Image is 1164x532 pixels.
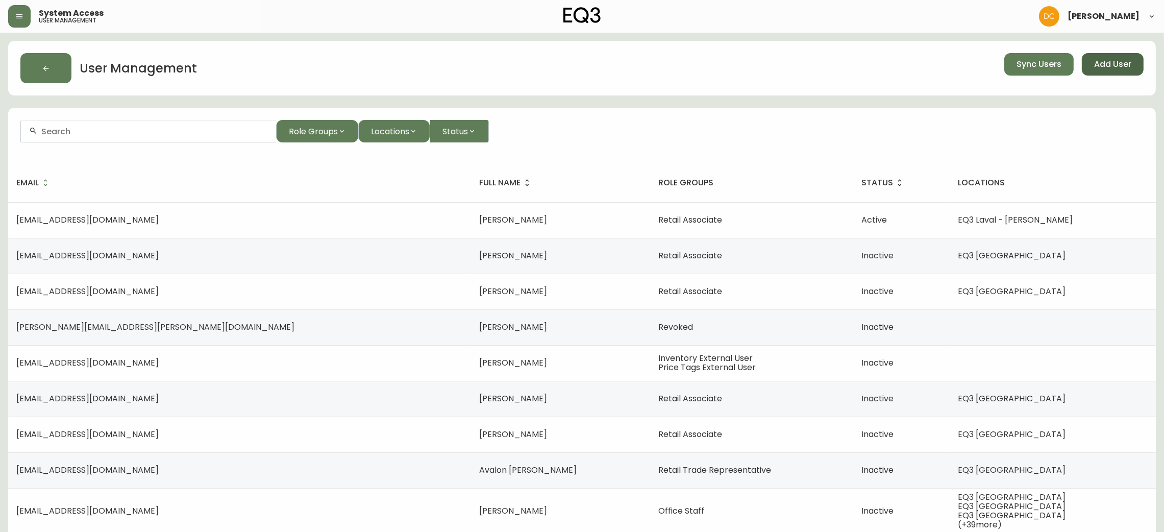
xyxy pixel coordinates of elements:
span: [PERSON_NAME] [479,357,547,369]
span: Office Staff [658,505,704,517]
span: (+ 39 more) [958,519,1002,530]
span: [EMAIL_ADDRESS][DOMAIN_NAME] [16,428,159,440]
span: EQ3 [GEOGRAPHIC_DATA] [958,393,1066,404]
span: [PERSON_NAME][EMAIL_ADDRESS][PERSON_NAME][DOMAIN_NAME] [16,321,294,333]
span: full name [479,177,534,188]
span: EQ3 Laval - [PERSON_NAME] [958,214,1073,226]
button: Sync Users [1004,53,1074,76]
span: EQ3 [GEOGRAPHIC_DATA] [958,250,1066,261]
span: EQ3 [GEOGRAPHIC_DATA] [958,464,1066,476]
input: Search [41,127,268,136]
span: [PERSON_NAME] [479,321,547,333]
span: [EMAIL_ADDRESS][DOMAIN_NAME] [16,464,159,476]
span: email [16,177,52,188]
span: Inactive [861,321,894,333]
h4: email [16,177,39,188]
button: Status [430,120,489,142]
span: Status [442,125,468,138]
h4: locations [958,177,1148,188]
span: Retail Associate [658,285,722,297]
span: [PERSON_NAME] [479,285,547,297]
span: [PERSON_NAME] [479,250,547,261]
span: Role Groups [289,125,338,138]
span: [EMAIL_ADDRESS][DOMAIN_NAME] [16,357,159,369]
span: [PERSON_NAME] [479,428,547,440]
h2: User Management [80,60,197,77]
span: Add User [1094,59,1131,70]
span: Inactive [861,357,894,369]
span: Inactive [861,505,894,517]
span: Inactive [861,464,894,476]
img: 7eb451d6983258353faa3212700b340b [1039,6,1059,27]
span: System Access [39,9,104,17]
button: Locations [358,120,430,142]
span: Locations [371,125,409,138]
span: [EMAIL_ADDRESS][DOMAIN_NAME] [16,250,159,261]
span: Retail Associate [658,250,722,261]
span: Inventory External User [658,352,753,364]
button: Add User [1082,53,1144,76]
span: Inactive [861,250,894,261]
span: Retail Trade Representative [658,464,771,476]
span: EQ3 [GEOGRAPHIC_DATA] [958,491,1066,503]
span: EQ3 [GEOGRAPHIC_DATA] [958,510,1066,521]
span: EQ3 [GEOGRAPHIC_DATA] [958,428,1066,440]
span: [EMAIL_ADDRESS][DOMAIN_NAME] [16,393,159,404]
span: Avalon [PERSON_NAME] [479,464,577,476]
span: Sync Users [1017,59,1061,70]
h4: full name [479,177,521,188]
span: Inactive [861,285,894,297]
button: Role Groups [276,120,358,142]
span: [PERSON_NAME] [479,393,547,404]
h4: role groups [658,177,845,188]
span: Retail Associate [658,393,722,404]
span: status [861,177,906,188]
span: Active [861,214,887,226]
span: [PERSON_NAME] [1068,12,1140,20]
span: [EMAIL_ADDRESS][DOMAIN_NAME] [16,505,159,517]
span: EQ3 [GEOGRAPHIC_DATA] [958,500,1066,512]
span: EQ3 [GEOGRAPHIC_DATA] [958,285,1066,297]
span: Retail Associate [658,214,722,226]
span: [PERSON_NAME] [479,505,547,517]
span: [PERSON_NAME] [479,214,547,226]
span: Inactive [861,393,894,404]
span: Inactive [861,428,894,440]
h5: user management [39,17,96,23]
span: [EMAIL_ADDRESS][DOMAIN_NAME] [16,285,159,297]
span: Price Tags External User [658,361,756,373]
span: Retail Associate [658,428,722,440]
img: logo [563,7,601,23]
h4: status [861,177,893,188]
span: [EMAIL_ADDRESS][DOMAIN_NAME] [16,214,159,226]
span: Revoked [658,321,693,333]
